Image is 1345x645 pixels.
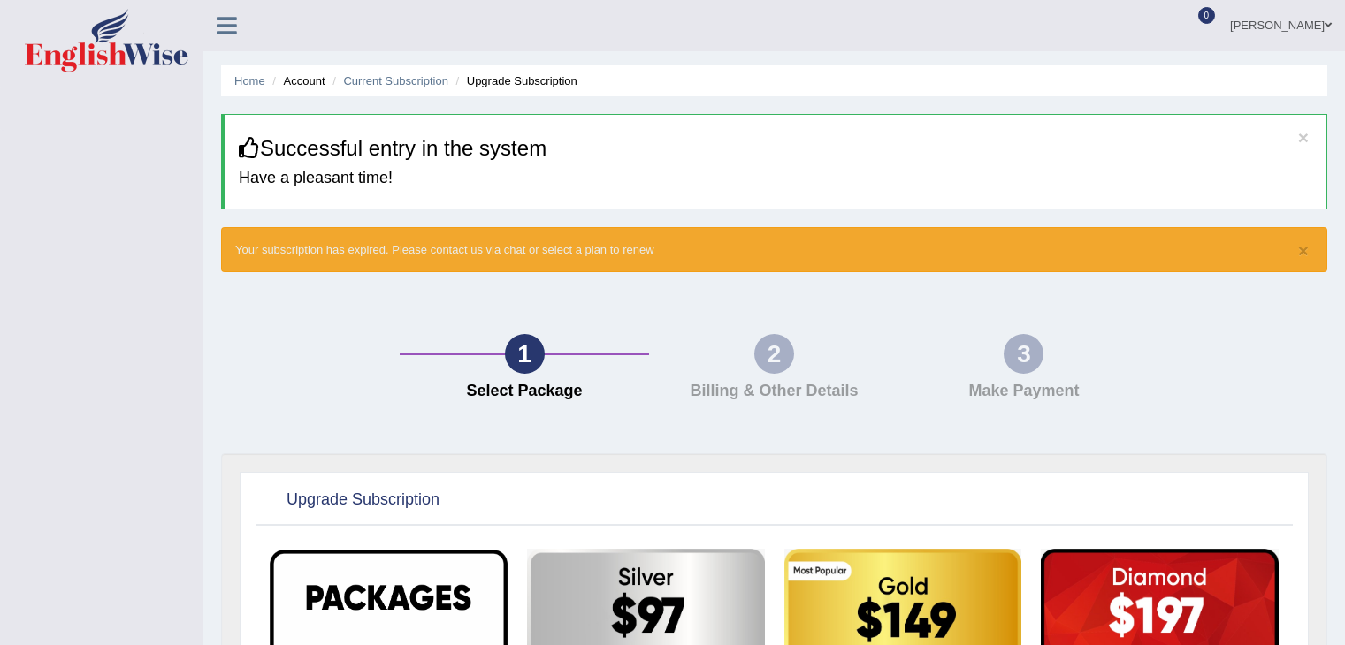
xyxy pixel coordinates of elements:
[239,137,1313,160] h3: Successful entry in the system
[409,383,640,400] h4: Select Package
[239,170,1313,187] h4: Have a pleasant time!
[452,72,577,89] li: Upgrade Subscription
[908,383,1140,400] h4: Make Payment
[260,487,439,513] h2: Upgrade Subscription
[658,383,890,400] h4: Billing & Other Details
[1198,7,1216,24] span: 0
[1004,334,1043,374] div: 3
[221,227,1327,272] div: Your subscription has expired. Please contact us via chat or select a plan to renew
[754,334,794,374] div: 2
[234,74,265,87] a: Home
[343,74,448,87] a: Current Subscription
[505,334,545,374] div: 1
[1298,128,1309,147] button: ×
[268,72,325,89] li: Account
[1298,241,1309,260] button: ×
